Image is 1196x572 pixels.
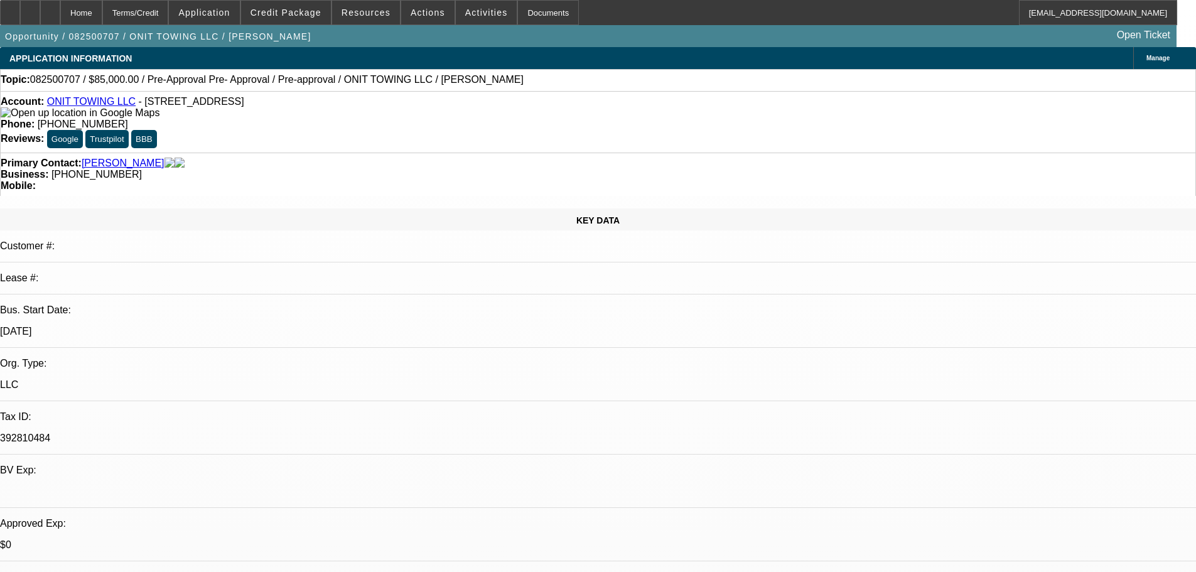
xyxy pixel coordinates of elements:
strong: Primary Contact: [1,158,82,169]
button: Google [47,130,83,148]
span: KEY DATA [576,215,620,225]
a: Open Ticket [1112,24,1175,46]
strong: Mobile: [1,180,36,191]
strong: Topic: [1,74,30,85]
img: Open up location in Google Maps [1,107,159,119]
span: Manage [1146,55,1170,62]
span: 082500707 / $85,000.00 / Pre-Approval Pre- Approval / Pre-approval / ONIT TOWING LLC / [PERSON_NAME] [30,74,524,85]
span: Opportunity / 082500707 / ONIT TOWING LLC / [PERSON_NAME] [5,31,311,41]
span: - [STREET_ADDRESS] [139,96,244,107]
img: linkedin-icon.png [175,158,185,169]
button: Credit Package [241,1,331,24]
a: ONIT TOWING LLC [47,96,136,107]
span: Application [178,8,230,18]
span: Activities [465,8,508,18]
strong: Business: [1,169,48,180]
button: BBB [131,130,157,148]
strong: Account: [1,96,44,107]
button: Application [169,1,239,24]
button: Resources [332,1,400,24]
span: APPLICATION INFORMATION [9,53,132,63]
a: [PERSON_NAME] [82,158,164,169]
button: Activities [456,1,517,24]
strong: Reviews: [1,133,44,144]
img: facebook-icon.png [164,158,175,169]
a: View Google Maps [1,107,159,118]
span: Credit Package [251,8,321,18]
span: [PHONE_NUMBER] [51,169,142,180]
button: Actions [401,1,455,24]
span: [PHONE_NUMBER] [38,119,128,129]
button: Trustpilot [85,130,128,148]
strong: Phone: [1,119,35,129]
span: Actions [411,8,445,18]
span: Resources [342,8,391,18]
